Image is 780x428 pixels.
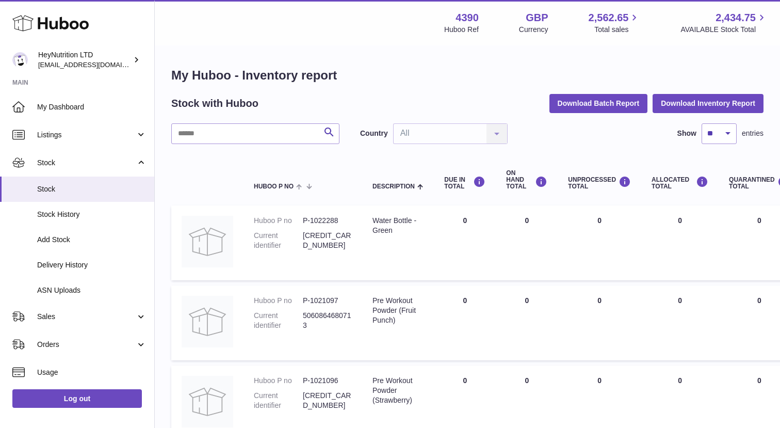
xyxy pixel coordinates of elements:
[303,231,352,250] dd: [CREDIT_CARD_NUMBER]
[372,183,415,190] span: Description
[716,11,756,25] span: 2,434.75
[254,311,303,330] dt: Current identifier
[558,286,641,360] td: 0
[680,25,768,35] span: AVAILABLE Stock Total
[594,25,640,35] span: Total sales
[434,205,496,280] td: 0
[254,376,303,386] dt: Huboo P no
[254,391,303,410] dt: Current identifier
[37,210,147,219] span: Stock History
[182,216,233,267] img: product image
[37,312,136,322] span: Sales
[641,286,719,360] td: 0
[303,391,352,410] dd: [CREDIT_CARD_NUMBER]
[254,296,303,306] dt: Huboo P no
[38,50,131,70] div: HeyNutrition LTD
[182,376,233,427] img: product image
[12,52,28,68] img: info@heynutrition.com
[171,67,763,84] h1: My Huboo - Inventory report
[496,286,558,360] td: 0
[37,102,147,112] span: My Dashboard
[589,11,629,25] span: 2,562.65
[12,389,142,408] a: Log out
[372,216,424,235] div: Water Bottle - Green
[456,11,479,25] strong: 4390
[182,296,233,347] img: product image
[434,286,496,360] td: 0
[303,376,352,386] dd: P-1021096
[680,11,768,35] a: 2,434.75 AVAILABLE Stock Total
[171,97,258,110] h2: Stock with Huboo
[757,376,761,385] span: 0
[254,183,294,190] span: Huboo P no
[303,216,352,226] dd: P-1022288
[677,129,696,138] label: Show
[37,158,136,168] span: Stock
[372,376,424,405] div: Pre Workout Powder (Strawberry)
[254,231,303,250] dt: Current identifier
[37,368,147,377] span: Usage
[37,260,147,270] span: Delivery History
[652,176,708,190] div: ALLOCATED Total
[303,311,352,330] dd: 5060864680713
[37,184,147,194] span: Stock
[526,11,548,25] strong: GBP
[303,296,352,306] dd: P-1021097
[37,286,147,295] span: ASN Uploads
[37,130,136,140] span: Listings
[568,176,631,190] div: UNPROCESSED Total
[653,94,763,113] button: Download Inventory Report
[37,235,147,245] span: Add Stock
[444,25,479,35] div: Huboo Ref
[519,25,548,35] div: Currency
[506,170,547,191] div: ON HAND Total
[757,296,761,305] span: 0
[360,129,388,138] label: Country
[372,296,424,325] div: Pre Workout Powder (Fruit Punch)
[742,129,763,138] span: entries
[444,176,485,190] div: DUE IN TOTAL
[38,60,152,69] span: [EMAIL_ADDRESS][DOMAIN_NAME]
[254,216,303,226] dt: Huboo P no
[37,340,136,350] span: Orders
[589,11,641,35] a: 2,562.65 Total sales
[558,205,641,280] td: 0
[549,94,648,113] button: Download Batch Report
[641,205,719,280] td: 0
[757,216,761,225] span: 0
[496,205,558,280] td: 0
